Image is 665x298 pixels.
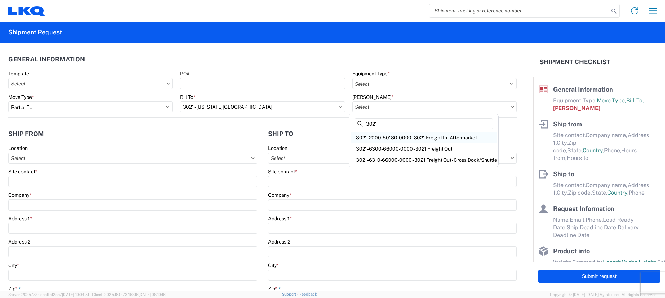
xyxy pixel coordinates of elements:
[268,145,287,151] label: Location
[557,189,568,196] span: City,
[8,70,29,77] label: Template
[8,292,89,297] span: Server: 2025.18.0-daa1fe12ee7
[92,292,166,297] span: Client: 2025.18.0-7346316
[8,130,44,137] h2: Ship from
[553,97,597,104] span: Equipment Type,
[268,130,293,137] h2: Ship to
[553,259,572,265] span: Weight,
[553,120,582,128] span: Ship from
[8,94,34,100] label: Move Type
[586,132,628,138] span: Company name,
[299,292,317,296] a: Feedback
[553,205,614,212] span: Request Information
[268,215,292,222] label: Address 1
[282,292,299,296] a: Support
[567,224,618,231] span: Ship Deadline Date,
[622,259,639,265] span: Width,
[351,132,497,143] div: 3021-2000-50180-0000 - 3021 Freight In - Aftermarket
[8,153,257,164] input: Select
[597,97,626,104] span: Move Type,
[538,270,660,283] button: Submit request
[429,4,609,17] input: Shipment, tracking or reference number
[268,239,290,245] label: Address 2
[626,97,644,104] span: Bill To,
[553,86,613,93] span: General Information
[62,292,89,297] span: [DATE] 10:04:51
[629,189,645,196] span: Phone
[550,291,657,298] span: Copyright © [DATE]-[DATE] Agistix Inc., All Rights Reserved
[583,147,604,154] span: Country,
[180,101,345,112] input: Select
[352,94,394,100] label: [PERSON_NAME]
[553,105,600,111] span: [PERSON_NAME]
[586,216,603,223] span: Phone,
[8,262,19,269] label: City
[139,292,166,297] span: [DATE] 08:10:16
[553,170,574,178] span: Ship to
[352,101,517,112] input: Select
[604,147,621,154] span: Phone,
[268,192,291,198] label: Company
[351,143,497,154] div: 3021-6300-66000-0000 - 3021 Freight Out
[351,154,497,165] div: 3021-6310-66000-0000 - 3021 Freight Out - Cross Dock/Shuttle
[268,286,283,292] label: Zip
[586,182,628,188] span: Company name,
[8,28,62,36] h2: Shipment Request
[8,78,173,89] input: Select
[180,70,189,77] label: PO#
[567,155,588,161] span: Hours to
[553,216,570,223] span: Name,
[603,259,622,265] span: Length,
[180,94,195,100] label: Bill To
[568,189,592,196] span: Zip code,
[567,147,583,154] span: State,
[8,169,37,175] label: Site contact
[8,239,30,245] label: Address 2
[8,145,28,151] label: Location
[268,153,517,164] input: Select
[8,56,85,63] h2: General Information
[268,169,297,175] label: Site contact
[557,139,568,146] span: City,
[540,58,610,66] h2: Shipment Checklist
[553,182,586,188] span: Site contact,
[8,192,32,198] label: Company
[607,189,629,196] span: Country,
[352,70,390,77] label: Equipment Type
[570,216,586,223] span: Email,
[572,259,603,265] span: Commodity,
[268,262,279,269] label: City
[639,259,657,265] span: Height,
[553,132,586,138] span: Site contact,
[8,215,32,222] label: Address 1
[553,247,590,255] span: Product info
[8,286,23,292] label: Zip
[592,189,607,196] span: State,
